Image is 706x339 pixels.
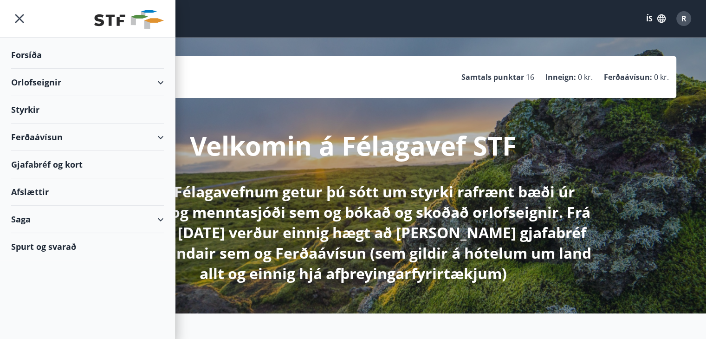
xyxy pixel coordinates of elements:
div: Styrkir [11,96,164,124]
p: Velkomin á Félagavef STF [190,128,517,163]
span: 16 [526,72,534,82]
div: Gjafabréf og kort [11,151,164,178]
div: Forsíða [11,41,164,69]
div: Saga [11,206,164,233]
div: Orlofseignir [11,69,164,96]
button: menu [11,10,28,27]
div: Spurt og svarað [11,233,164,260]
img: union_logo [94,10,164,29]
p: Samtals punktar [461,72,524,82]
span: 0 kr. [578,72,593,82]
p: Hér á Félagavefnum getur þú sótt um styrki rafrænt bæði úr sjúkra- og menntasjóði sem og bókað og... [108,182,598,284]
div: Ferðaávísun [11,124,164,151]
p: Inneign : [545,72,576,82]
button: R [673,7,695,30]
button: ÍS [641,10,671,27]
span: R [681,13,687,24]
span: 0 kr. [654,72,669,82]
p: Ferðaávísun : [604,72,652,82]
div: Afslættir [11,178,164,206]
